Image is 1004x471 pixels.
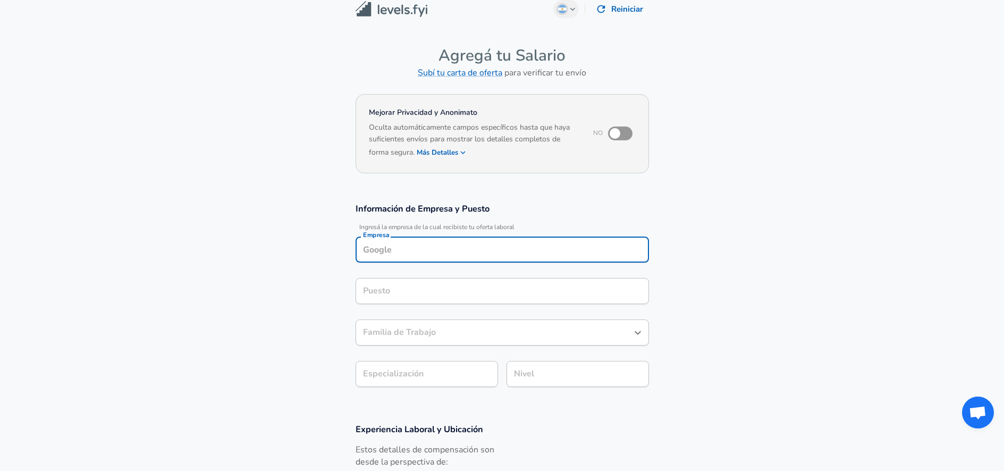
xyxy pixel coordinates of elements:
h3: Información de Empresa y Puesto [356,203,649,215]
input: L3 [511,366,644,382]
h4: Agregá tu Salario [356,46,649,65]
label: Estos detalles de compensación son desde la perspectiva de: [356,444,498,468]
img: Levels.fyi [356,1,427,18]
img: Spanish (Argentina) [558,5,567,13]
h6: para verificar tu envío [356,65,649,80]
button: Open [630,325,645,340]
button: Más Detalles [417,145,467,160]
h4: Mejorar Privacidad y Anonimato [369,107,579,118]
h6: Oculta automáticamente campos específicos hasta que haya suficientes envíos para mostrar los deta... [369,122,579,160]
a: Subí tu carta de oferta [418,67,502,79]
input: Especialización [356,361,498,387]
div: Chat abierto [962,397,994,428]
span: Ingresá la empresa de la cual recibiste tu oferta laboral [356,223,649,231]
input: Ingeniero de Software [360,283,644,299]
input: Google [360,241,644,258]
h3: Experiencia Laboral y Ubicación [356,423,649,435]
input: Ingeniero de Software [360,324,628,341]
label: Empresa [363,232,390,238]
span: No [593,129,603,138]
